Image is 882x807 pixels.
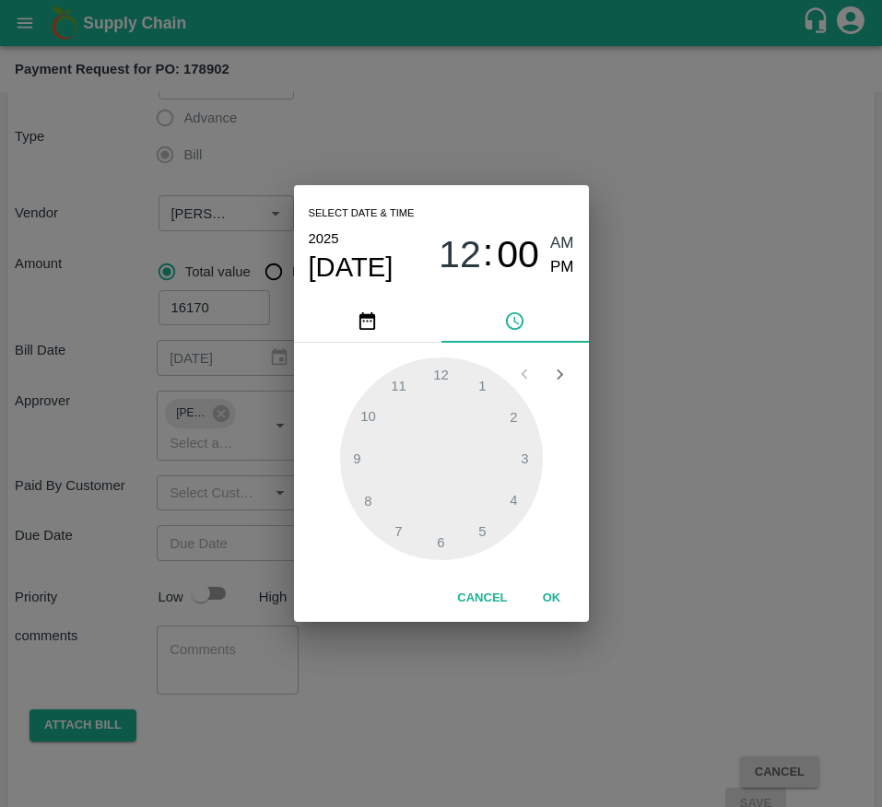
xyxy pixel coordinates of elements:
button: 00 [497,231,539,280]
button: pick date [294,298,441,343]
button: Open next view [542,357,577,392]
button: pick time [441,298,589,343]
span: : [483,231,493,280]
button: AM [550,231,574,256]
span: 12 [439,233,481,277]
button: OK [523,582,582,614]
span: Select date & time [309,200,415,228]
button: 2025 [309,227,339,251]
button: 12 [439,231,481,280]
button: Cancel [450,582,514,614]
span: 00 [497,233,539,277]
button: [DATE] [309,251,394,284]
button: PM [550,255,574,280]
